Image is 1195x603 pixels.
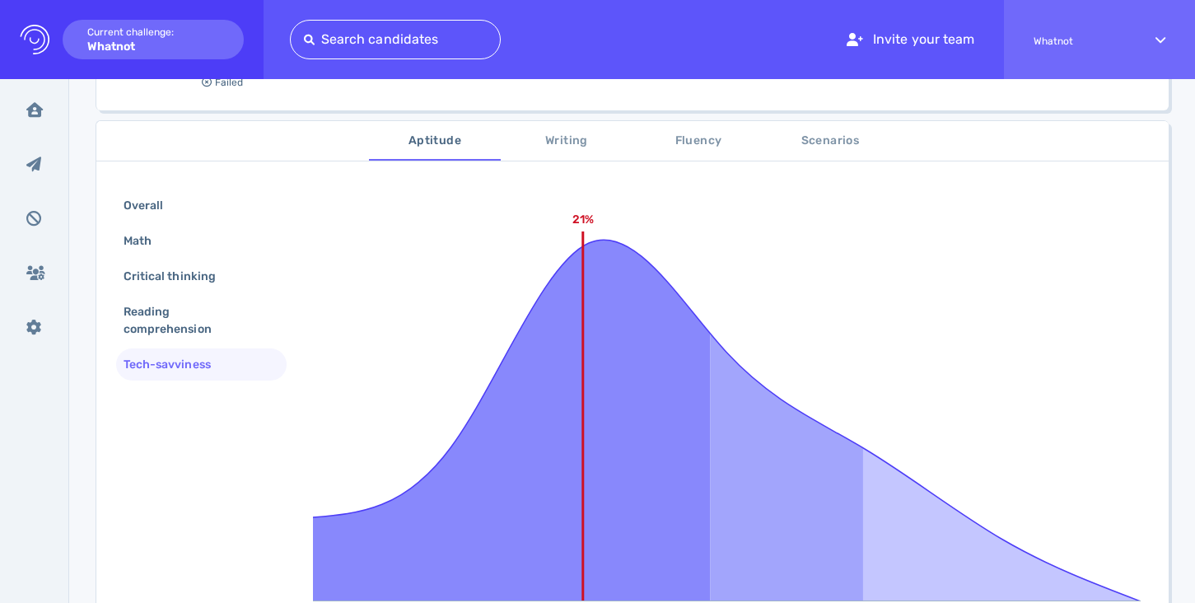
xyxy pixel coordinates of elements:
[120,353,231,376] div: Tech-savviness
[215,72,243,92] span: Failed
[572,213,594,227] text: 21%
[379,131,491,152] span: Aptitude
[120,194,183,217] div: Overall
[1034,35,1126,47] span: Whatnot
[774,131,886,152] span: Scenarios
[120,264,236,288] div: Critical thinking
[120,300,269,341] div: Reading comprehension
[511,131,623,152] span: Writing
[642,131,754,152] span: Fluency
[120,229,171,253] div: Math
